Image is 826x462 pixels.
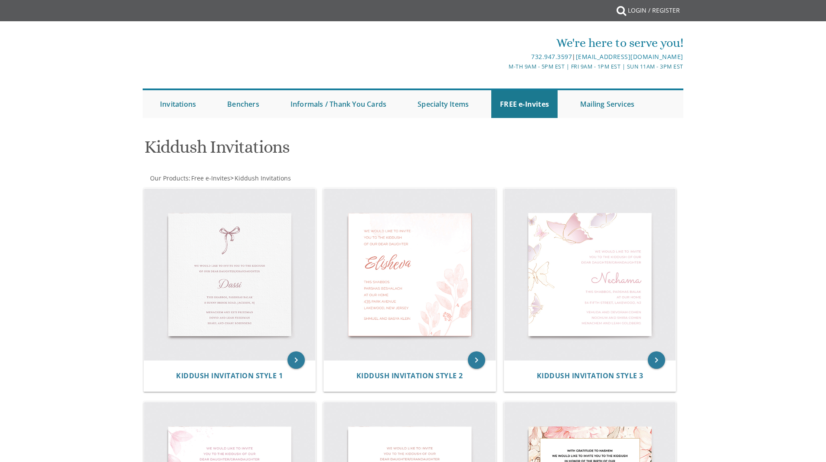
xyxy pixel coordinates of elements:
[323,52,683,62] div: |
[409,90,477,118] a: Specialty Items
[324,189,496,360] img: Kiddush Invitation Style 2
[323,34,683,52] div: We're here to serve you!
[219,90,268,118] a: Benchers
[323,62,683,71] div: M-Th 9am - 5pm EST | Fri 9am - 1pm EST | Sun 11am - 3pm EST
[190,174,230,182] a: Free e-Invites
[576,52,683,61] a: [EMAIL_ADDRESS][DOMAIN_NAME]
[531,52,572,61] a: 732.947.3597
[504,189,676,360] img: Kiddush Invitation Style 3
[537,372,643,380] a: Kiddush Invitation Style 3
[468,351,485,369] a: keyboard_arrow_right
[356,372,463,380] a: Kiddush Invitation Style 2
[287,351,305,369] a: keyboard_arrow_right
[149,174,189,182] a: Our Products
[144,138,498,163] h1: Kiddush Invitations
[491,90,558,118] a: FREE e-Invites
[191,174,230,182] span: Free e-Invites
[234,174,291,182] a: Kiddush Invitations
[143,174,413,183] div: :
[230,174,291,182] span: >
[151,90,205,118] a: Invitations
[571,90,643,118] a: Mailing Services
[282,90,395,118] a: Informals / Thank You Cards
[144,189,316,360] img: Kiddush Invitation Style 1
[648,351,665,369] a: keyboard_arrow_right
[176,372,283,380] a: Kiddush Invitation Style 1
